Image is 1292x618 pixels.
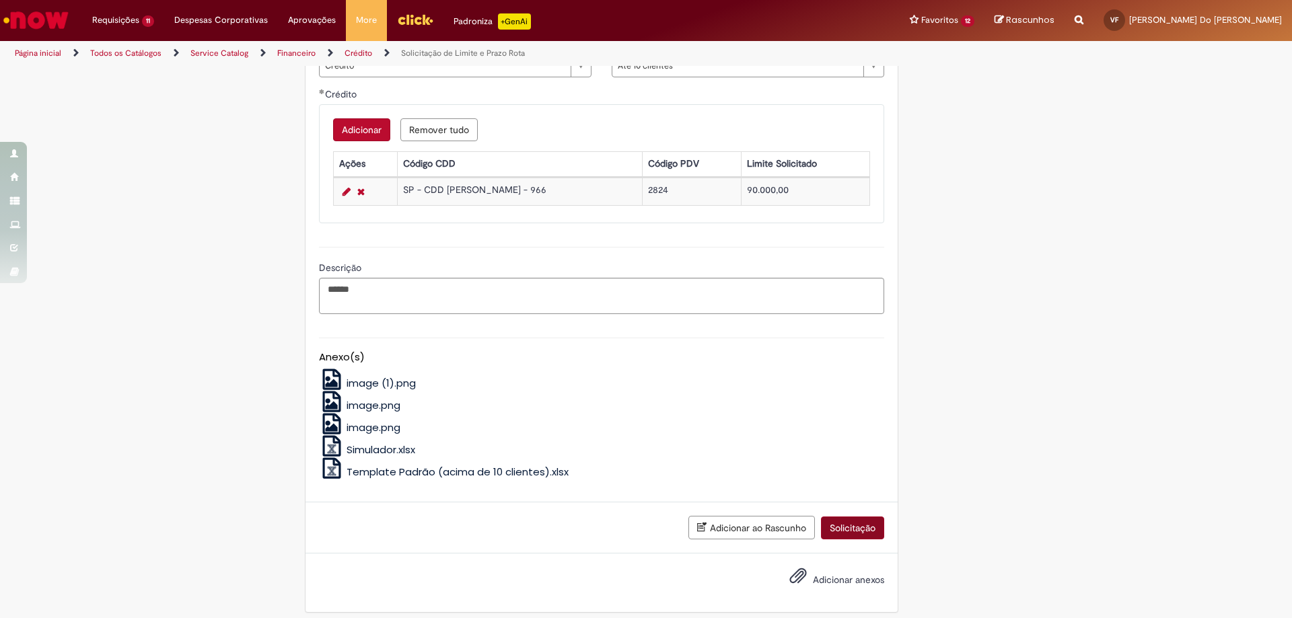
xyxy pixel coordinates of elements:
span: Crédito [325,88,359,100]
a: image (1).png [319,376,417,390]
a: Editar Linha 1 [339,184,354,200]
span: Aprovações [288,13,336,27]
span: 11 [142,15,154,27]
a: Service Catalog [190,48,248,59]
button: Add a row for Crédito [333,118,390,141]
span: Favoritos [921,13,958,27]
th: Limite Solicitado [741,151,869,176]
span: Adicionar anexos [813,574,884,586]
span: image.png [347,420,400,434]
a: Financeiro [277,48,316,59]
a: Template Padrão (acima de 10 clientes).xlsx [319,465,569,479]
a: Rascunhos [995,14,1054,27]
span: 12 [961,15,974,27]
td: 90.000,00 [741,178,869,205]
td: 2824 [642,178,741,205]
img: ServiceNow [1,7,71,34]
ul: Trilhas de página [10,41,851,66]
button: Solicitação [821,516,884,539]
a: Crédito [345,48,372,59]
a: Solicitação de Limite e Prazo Rota [401,48,525,59]
span: Rascunhos [1006,13,1054,26]
a: image.png [319,420,401,434]
a: Remover linha 1 [354,184,368,200]
button: Remove all rows for Crédito [400,118,478,141]
p: +GenAi [498,13,531,30]
td: SP - CDD [PERSON_NAME] - 966 [397,178,642,205]
th: Ações [333,151,397,176]
textarea: Descrição [319,278,884,314]
span: Despesas Corporativas [174,13,268,27]
div: Padroniza [454,13,531,30]
span: Descrição [319,262,364,274]
span: [PERSON_NAME] Do [PERSON_NAME] [1129,14,1282,26]
span: Requisições [92,13,139,27]
img: click_logo_yellow_360x200.png [397,9,433,30]
span: VF [1110,15,1118,24]
span: Obrigatório Preenchido [319,89,325,94]
span: image.png [347,398,400,412]
h5: Anexo(s) [319,352,884,363]
th: Código CDD [397,151,642,176]
span: image (1).png [347,376,416,390]
span: Crédito [325,55,564,77]
a: Página inicial [15,48,61,59]
a: image.png [319,398,401,412]
a: Todos os Catálogos [90,48,161,59]
a: Simulador.xlsx [319,442,416,457]
span: Até 10 clientes [618,55,857,77]
span: Template Padrão (acima de 10 clientes).xlsx [347,465,569,479]
th: Código PDV [642,151,741,176]
button: Adicionar anexos [786,564,810,594]
span: Simulador.xlsx [347,442,415,457]
button: Adicionar ao Rascunho [688,516,815,539]
span: More [356,13,377,27]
